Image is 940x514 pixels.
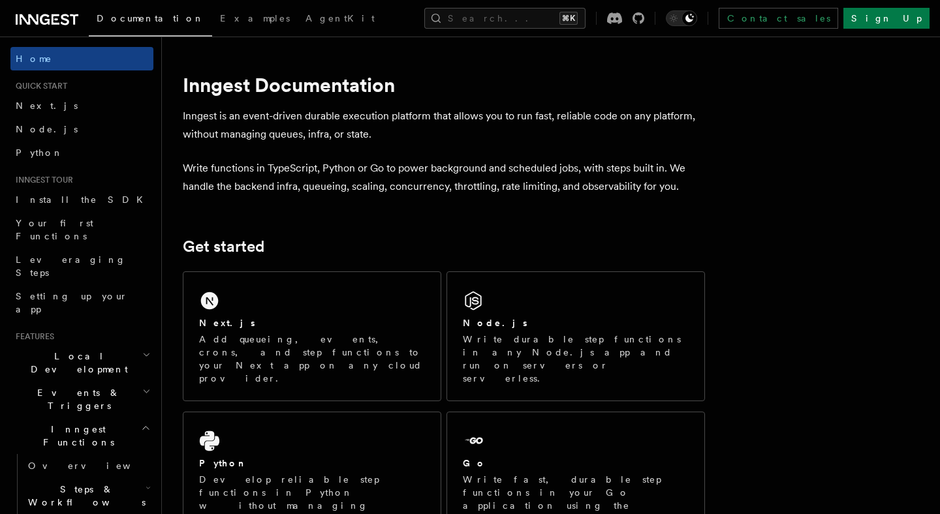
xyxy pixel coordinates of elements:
span: Install the SDK [16,194,151,205]
span: Events & Triggers [10,386,142,412]
span: Inngest tour [10,175,73,185]
h2: Go [463,457,486,470]
a: Overview [23,454,153,477]
button: Events & Triggers [10,381,153,417]
button: Steps & Workflows [23,477,153,514]
a: Home [10,47,153,70]
a: Node.jsWrite durable step functions in any Node.js app and run on servers or serverless. [446,271,705,401]
span: Python [16,147,63,158]
a: Node.js [10,117,153,141]
a: Next.jsAdd queueing, events, crons, and step functions to your Next app on any cloud provider. [183,271,441,401]
span: Inngest Functions [10,423,141,449]
button: Search...⌘K [424,8,586,29]
a: Your first Functions [10,211,153,248]
button: Inngest Functions [10,417,153,454]
a: Leveraging Steps [10,248,153,284]
span: AgentKit [305,13,375,23]
span: Next.js [16,100,78,111]
a: Next.js [10,94,153,117]
a: Setting up your app [10,284,153,321]
span: Local Development [10,350,142,376]
p: Write functions in TypeScript, Python or Go to power background and scheduled jobs, with steps bu... [183,159,705,196]
span: Leveraging Steps [16,254,126,278]
button: Local Development [10,344,153,381]
h1: Inngest Documentation [183,73,705,97]
h2: Next.js [199,316,255,329]
p: Add queueing, events, crons, and step functions to your Next app on any cloud provider. [199,333,425,385]
span: Features [10,331,54,342]
kbd: ⌘K [559,12,578,25]
p: Inngest is an event-driven durable execution platform that allows you to run fast, reliable code ... [183,107,705,144]
a: Sign Up [843,8,930,29]
a: Contact sales [719,8,838,29]
span: Documentation [97,13,204,23]
a: Python [10,141,153,164]
span: Overview [28,461,163,471]
h2: Node.js [463,316,527,329]
span: Home [16,52,52,65]
a: Get started [183,237,264,256]
h2: Python [199,457,247,470]
a: Examples [212,4,298,35]
span: Setting up your app [16,291,128,314]
a: Documentation [89,4,212,37]
p: Write durable step functions in any Node.js app and run on servers or serverless. [463,333,689,385]
span: Your first Functions [16,218,93,241]
span: Examples [220,13,290,23]
a: AgentKit [298,4,383,35]
span: Steps & Workflows [23,483,146,509]
span: Node.js [16,124,78,134]
span: Quick start [10,81,67,91]
button: Toggle dark mode [666,10,697,26]
a: Install the SDK [10,188,153,211]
